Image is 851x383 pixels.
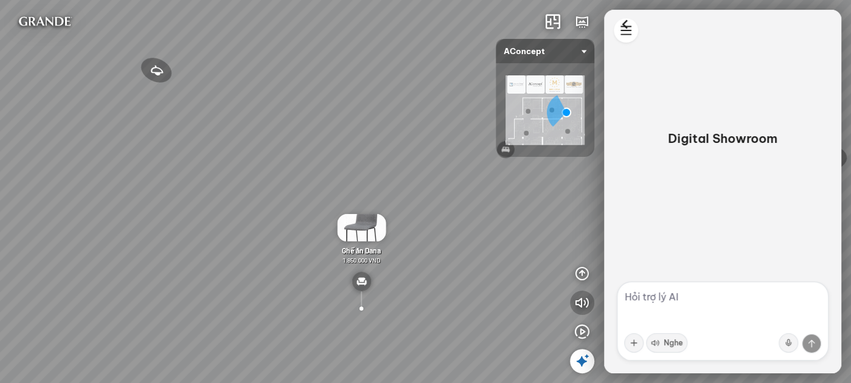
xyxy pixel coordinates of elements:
[505,75,585,145] img: AConcept_CTMHTJT2R6E4.png
[668,130,777,147] p: Digital Showroom
[504,39,586,63] span: AConcept
[646,333,687,353] button: Nghe
[10,10,80,34] img: logo
[337,214,386,241] img: Gh___n_Dana_7A6XRUHMPY6G.gif
[342,257,380,264] span: 1.850.000 VND
[342,246,381,255] span: Ghế ăn Dana
[352,272,371,291] img: type_sofa_CL2K24RXHCN6.svg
